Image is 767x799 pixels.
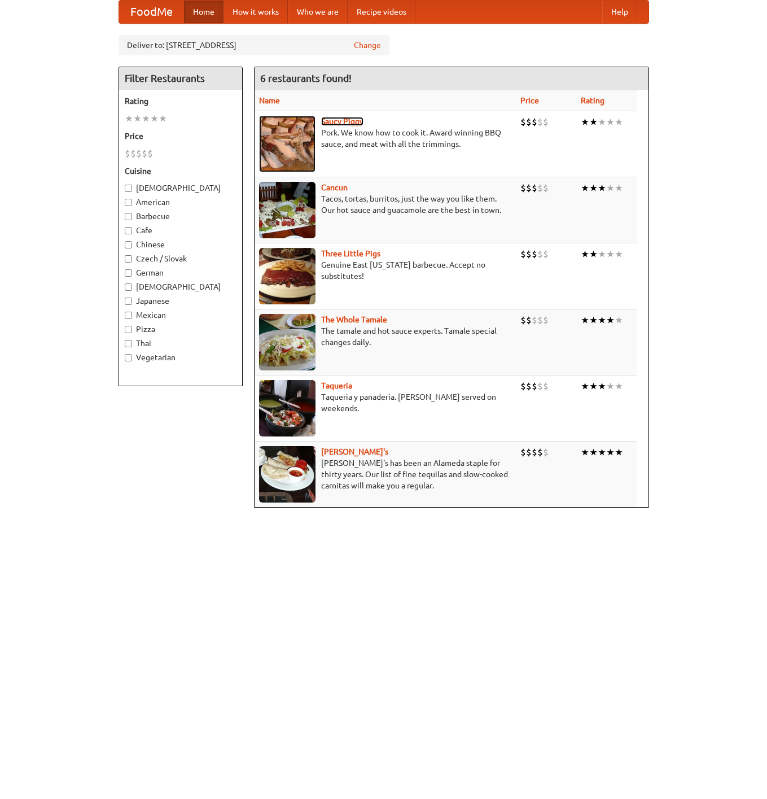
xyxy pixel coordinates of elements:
[589,182,598,194] li: ★
[598,446,606,459] li: ★
[125,182,236,194] label: [DEMOGRAPHIC_DATA]
[581,314,589,326] li: ★
[125,354,132,361] input: Vegetarian
[125,185,132,192] input: [DEMOGRAPHIC_DATA]
[125,295,236,307] label: Japanese
[589,248,598,260] li: ★
[606,314,615,326] li: ★
[606,446,615,459] li: ★
[543,380,549,392] li: $
[606,380,615,392] li: ★
[526,248,532,260] li: $
[321,249,380,258] a: Three Little Pigs
[259,248,315,304] img: littlepigs.jpg
[259,116,315,172] img: saucy.jpg
[526,116,532,128] li: $
[543,248,549,260] li: $
[119,67,242,90] h4: Filter Restaurants
[526,446,532,459] li: $
[125,165,236,177] h5: Cuisine
[125,239,236,250] label: Chinese
[581,182,589,194] li: ★
[259,380,315,436] img: taqueria.jpg
[537,182,543,194] li: $
[615,116,623,128] li: ★
[259,314,315,370] img: wholetamale.jpg
[125,255,132,263] input: Czech / Slovak
[581,96,604,105] a: Rating
[606,248,615,260] li: ★
[602,1,637,23] a: Help
[532,446,537,459] li: $
[125,298,132,305] input: Japanese
[354,40,381,51] a: Change
[537,380,543,392] li: $
[125,326,132,333] input: Pizza
[125,199,132,206] input: American
[125,95,236,107] h5: Rating
[615,380,623,392] li: ★
[615,446,623,459] li: ★
[543,116,549,128] li: $
[184,1,223,23] a: Home
[259,446,315,503] img: pedros.jpg
[259,325,511,348] p: The tamale and hot sauce experts. Tamale special changes daily.
[615,248,623,260] li: ★
[321,315,387,324] b: The Whole Tamale
[520,314,526,326] li: $
[259,391,511,414] p: Taqueria y panaderia. [PERSON_NAME] served on weekends.
[606,116,615,128] li: ★
[136,147,142,160] li: $
[125,269,132,277] input: German
[147,147,153,160] li: $
[119,35,389,55] div: Deliver to: [STREET_ADDRESS]
[119,1,184,23] a: FoodMe
[598,380,606,392] li: ★
[142,147,147,160] li: $
[142,112,150,125] li: ★
[526,380,532,392] li: $
[543,446,549,459] li: $
[259,457,511,491] p: [PERSON_NAME]'s has been an Alameda staple for thirty years. Our list of fine tequilas and slow-c...
[520,446,526,459] li: $
[581,116,589,128] li: ★
[526,314,532,326] li: $
[537,248,543,260] li: $
[520,182,526,194] li: $
[159,112,167,125] li: ★
[125,147,130,160] li: $
[125,324,236,335] label: Pizza
[130,147,136,160] li: $
[321,183,348,192] a: Cancun
[598,182,606,194] li: ★
[223,1,288,23] a: How it works
[125,211,236,222] label: Barbecue
[259,96,280,105] a: Name
[321,381,352,390] a: Taqueria
[537,116,543,128] li: $
[259,193,511,216] p: Tacos, tortas, burritos, just the way you like them. Our hot sauce and guacamole are the best in ...
[125,213,132,220] input: Barbecue
[259,259,511,282] p: Genuine East [US_STATE] barbecue. Accept no substitutes!
[589,116,598,128] li: ★
[125,227,132,234] input: Cafe
[543,182,549,194] li: $
[348,1,415,23] a: Recipe videos
[537,314,543,326] li: $
[589,380,598,392] li: ★
[615,182,623,194] li: ★
[532,248,537,260] li: $
[321,117,363,126] a: Saucy Piggy
[606,182,615,194] li: ★
[125,281,236,292] label: [DEMOGRAPHIC_DATA]
[259,127,511,150] p: Pork. We know how to cook it. Award-winning BBQ sauce, and meat with all the trimmings.
[321,447,388,456] b: [PERSON_NAME]'s
[125,253,236,264] label: Czech / Slovak
[520,96,539,105] a: Price
[259,182,315,238] img: cancun.jpg
[589,314,598,326] li: ★
[581,248,589,260] li: ★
